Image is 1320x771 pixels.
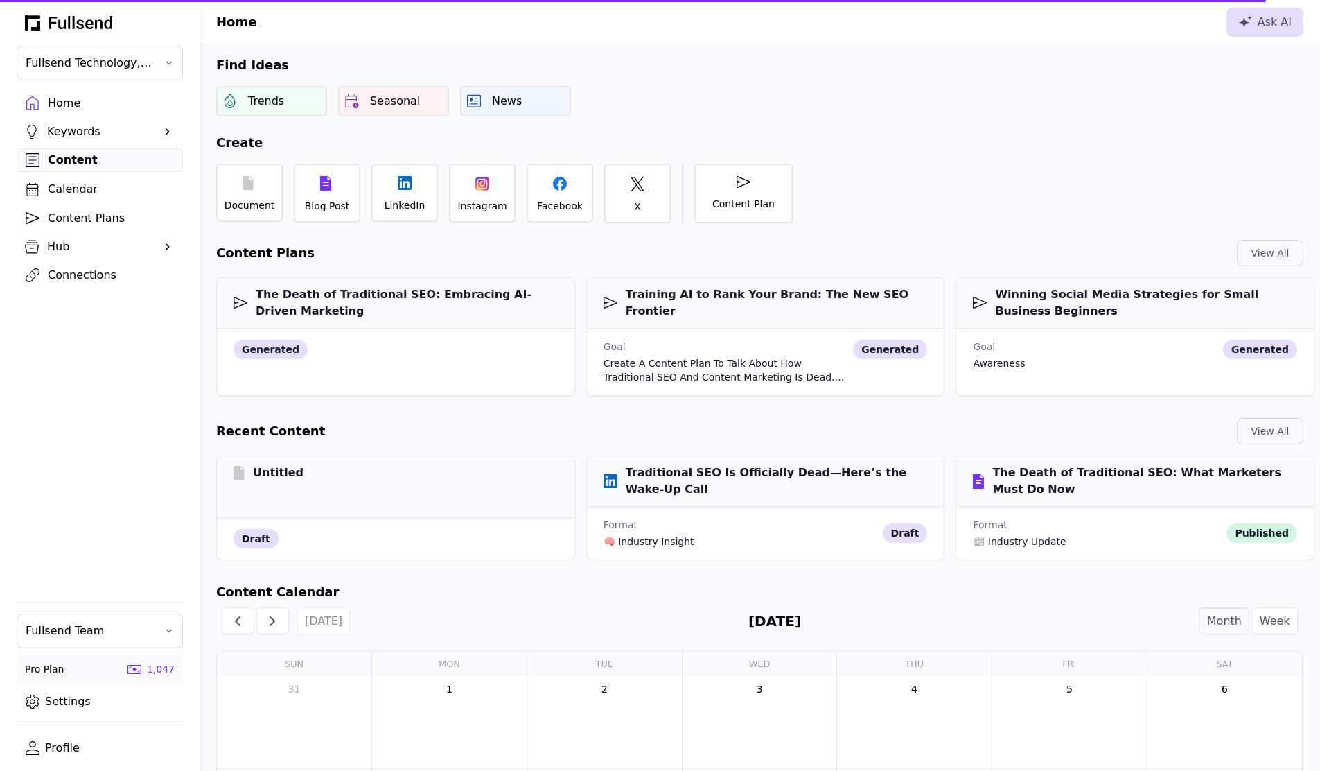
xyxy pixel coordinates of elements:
h2: Create [200,133,1320,153]
h3: Winning Social Media Strategies for Small Business Beginners [973,286,1297,320]
div: X [634,200,641,214]
a: September 5, 2025 [1059,679,1080,700]
div: Trends [248,93,284,110]
div: published [1226,523,1297,543]
h2: Content Calendar [216,582,1303,602]
div: Document [225,198,275,212]
a: Calendar [17,177,183,201]
h3: Traditional SEO Is Officially Dead—Here’s the Wake-Up Call [604,465,928,498]
div: LinkedIn [385,198,425,212]
h3: Untitled [234,465,303,481]
div: Connections [48,267,174,284]
a: September 2, 2025 [594,679,615,700]
h3: Training AI to Rank Your Brand: The New SEO Frontier [604,286,928,320]
span: Fullsend Team [26,623,155,639]
td: September 2, 2025 [527,676,682,768]
a: September 3, 2025 [749,679,770,700]
div: 1,047 [147,662,175,676]
a: September 1, 2025 [439,679,460,700]
div: Ask AI [1238,14,1292,31]
div: Content [48,152,174,168]
div: Calendar [48,181,174,198]
td: September 6, 2025 [1147,676,1302,768]
td: September 3, 2025 [682,676,837,768]
a: Home [17,92,183,115]
td: September 4, 2025 [837,676,992,768]
td: September 1, 2025 [372,676,527,768]
td: August 31, 2025 [217,676,372,768]
div: Format [973,518,1221,532]
div: News [492,93,522,110]
a: Profile [17,736,183,760]
button: Fullsend Technology, Inc. [17,46,183,80]
div: View All [1249,424,1292,438]
a: Monday [439,652,460,676]
div: draft [234,529,279,548]
a: Sunday [285,652,303,676]
button: Month [1199,607,1249,634]
button: View All [1237,418,1303,444]
a: Thursday [905,652,924,676]
a: Settings [17,690,183,713]
a: Wednesday [749,652,771,676]
td: September 5, 2025 [992,676,1147,768]
div: Content Plan [712,197,775,211]
button: Next Month [256,607,289,634]
div: Instagram [457,199,507,213]
div: generated [1223,340,1297,359]
div: Goal [604,340,848,354]
div: Format [604,518,877,532]
div: Hub [47,239,152,255]
h2: Content Plans [216,243,315,263]
div: View All [1249,246,1292,260]
div: generated [853,340,927,359]
span: Fullsend Technology, Inc. [26,55,155,71]
a: Saturday [1216,652,1233,676]
div: Seasonal [370,93,420,110]
div: Facebook [537,199,583,213]
div: Create a content plan to talk about how traditional SEO and content marketing is dead. Now with A... [604,356,848,384]
a: August 31, 2025 [284,679,305,700]
button: View All [1237,240,1303,266]
div: Blog Post [305,199,350,213]
h2: Find Ideas [200,55,1320,75]
h1: Home [216,12,256,32]
a: Content [17,148,183,172]
div: Goal [973,340,1025,354]
a: Connections [17,263,183,287]
button: Fullsend Team [17,614,183,648]
a: Friday [1062,652,1076,676]
div: 🧠 Industry Insight [604,535,877,548]
div: Keywords [47,123,152,140]
div: Content Plans [48,210,174,227]
div: Home [48,95,174,112]
div: 📰 Industry Update [973,535,1221,548]
button: Previous Month [222,607,254,634]
button: Ask AI [1226,8,1303,37]
div: Pro Plan [25,662,64,676]
button: [DATE] [297,607,351,634]
div: draft [883,523,928,543]
div: generated [234,340,308,359]
a: September 6, 2025 [1214,679,1235,700]
a: Tuesday [596,652,613,676]
h3: The Death of Traditional SEO: Embracing AI-Driven Marketing [234,286,558,320]
h3: The Death of Traditional SEO: What Marketers Must Do Now [973,465,1297,498]
a: Content Plans [17,207,183,230]
h2: Recent Content [216,422,325,441]
h2: [DATE] [748,611,801,632]
a: September 4, 2025 [904,679,925,700]
button: Week [1251,607,1298,634]
div: awareness [973,356,1025,370]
